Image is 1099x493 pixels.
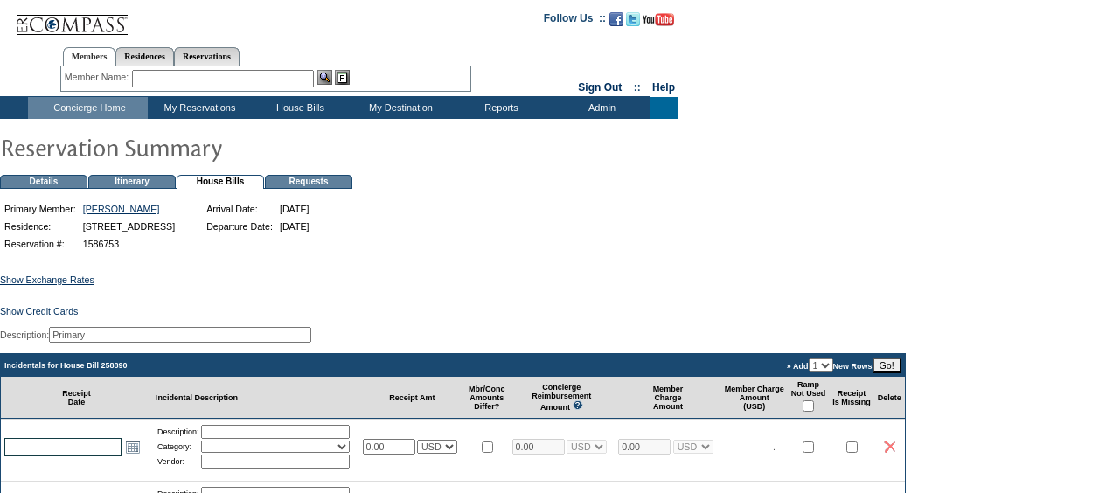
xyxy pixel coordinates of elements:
[788,377,830,419] td: Ramp Not Used
[770,441,783,452] span: -.--
[157,441,199,453] td: Category:
[83,204,160,214] a: [PERSON_NAME]
[643,13,674,26] img: Subscribe to our YouTube Channel
[643,17,674,28] a: Subscribe to our YouTube Channel
[721,377,788,419] td: Member Charge Amount (USD)
[626,12,640,26] img: Follow us on Twitter
[550,97,650,119] td: Admin
[80,219,177,234] td: [STREET_ADDRESS]
[335,70,350,85] img: Reservations
[148,97,248,119] td: My Reservations
[544,10,606,31] td: Follow Us ::
[884,441,895,453] img: icon_delete2.gif
[626,17,640,28] a: Follow us on Twitter
[573,400,583,410] img: questionMark_lightBlue.gif
[359,377,466,419] td: Receipt Amt
[115,47,174,66] a: Residences
[152,377,359,419] td: Incidental Description
[634,81,641,94] span: ::
[88,175,176,189] td: Itinerary
[2,219,79,234] td: Residence:
[349,97,449,119] td: My Destination
[2,236,79,252] td: Reservation #:
[465,377,509,419] td: Mbr/Conc Amounts Differ?
[123,437,143,456] a: Open the calendar popup.
[265,175,352,189] td: Requests
[1,377,152,419] td: Receipt Date
[157,425,199,439] td: Description:
[874,377,905,419] td: Delete
[873,358,901,373] input: Go!
[578,81,622,94] a: Sign Out
[204,201,275,217] td: Arrival Date:
[248,97,349,119] td: House Bills
[63,47,116,66] a: Members
[65,70,132,85] div: Member Name:
[609,12,623,26] img: Become our fan on Facebook
[829,377,874,419] td: Receipt Is Missing
[1,354,509,377] td: Incidentals for House Bill 258890
[174,47,240,66] a: Reservations
[509,354,905,377] td: » Add New Rows
[449,97,550,119] td: Reports
[317,70,332,85] img: View
[28,97,148,119] td: Concierge Home
[277,201,312,217] td: [DATE]
[157,455,199,469] td: Vendor:
[204,219,275,234] td: Departure Date:
[80,236,177,252] td: 1586753
[509,377,616,419] td: Concierge Reimbursement Amount
[2,201,79,217] td: Primary Member:
[615,377,721,419] td: Member Charge Amount
[652,81,675,94] a: Help
[277,219,312,234] td: [DATE]
[177,175,264,189] td: House Bills
[609,17,623,28] a: Become our fan on Facebook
